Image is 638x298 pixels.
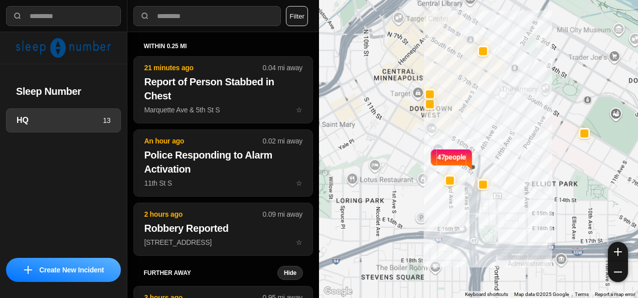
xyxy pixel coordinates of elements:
a: An hour ago0.02 mi awayPolice Responding to Alarm Activation11th St Sstar [133,179,313,187]
img: notch [466,148,473,170]
a: 21 minutes ago0.04 mi awayReport of Person Stabbed in ChestMarquette Ave & 5th St Sstar [133,105,313,114]
p: 21 minutes ago [144,63,262,73]
p: Marquette Ave & 5th St S [144,105,302,115]
a: Terms [575,291,589,297]
img: logo [16,38,111,58]
span: star [296,179,302,187]
h2: Police Responding to Alarm Activation [144,148,302,176]
p: 0.04 mi away [263,63,302,73]
img: zoom-in [614,248,622,256]
span: star [296,238,302,246]
button: zoom-out [608,262,628,282]
button: Filter [286,6,308,26]
button: 2 hours ago0.09 mi awayRobbery Reported[STREET_ADDRESS]star [133,203,313,256]
a: HQ13 [6,108,121,132]
button: Keyboard shortcuts [465,291,508,298]
p: Create New Incident [39,265,104,275]
span: Map data ©2025 Google [514,291,569,297]
h2: Robbery Reported [144,221,302,235]
a: 2 hours ago0.09 mi awayRobbery Reported[STREET_ADDRESS]star [133,238,313,246]
h5: within 0.25 mi [143,42,303,50]
h3: HQ [17,114,103,126]
button: Hide [277,266,303,280]
p: 47 people [437,152,466,174]
p: [STREET_ADDRESS] [144,237,302,247]
p: 2 hours ago [144,209,262,219]
h5: further away [143,269,277,277]
span: star [296,106,302,114]
p: An hour ago [144,136,262,146]
img: notch [429,148,437,170]
a: Open this area in Google Maps (opens a new window) [322,285,355,298]
img: search [140,11,150,21]
button: iconCreate New Incident [6,258,121,282]
img: zoom-out [614,268,622,276]
h2: Sleep Number [16,84,111,98]
p: 0.09 mi away [263,209,302,219]
p: 13 [103,115,110,125]
button: zoom-in [608,242,628,262]
p: 11th St S [144,178,302,188]
img: Google [322,285,355,298]
small: Hide [284,269,296,277]
button: An hour ago0.02 mi awayPolice Responding to Alarm Activation11th St Sstar [133,129,313,197]
button: 21 minutes ago0.04 mi awayReport of Person Stabbed in ChestMarquette Ave & 5th St Sstar [133,56,313,123]
h2: Report of Person Stabbed in Chest [144,75,302,103]
p: 0.02 mi away [263,136,302,146]
a: Report a map error [595,291,635,297]
img: icon [24,266,32,274]
img: search [13,11,23,21]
